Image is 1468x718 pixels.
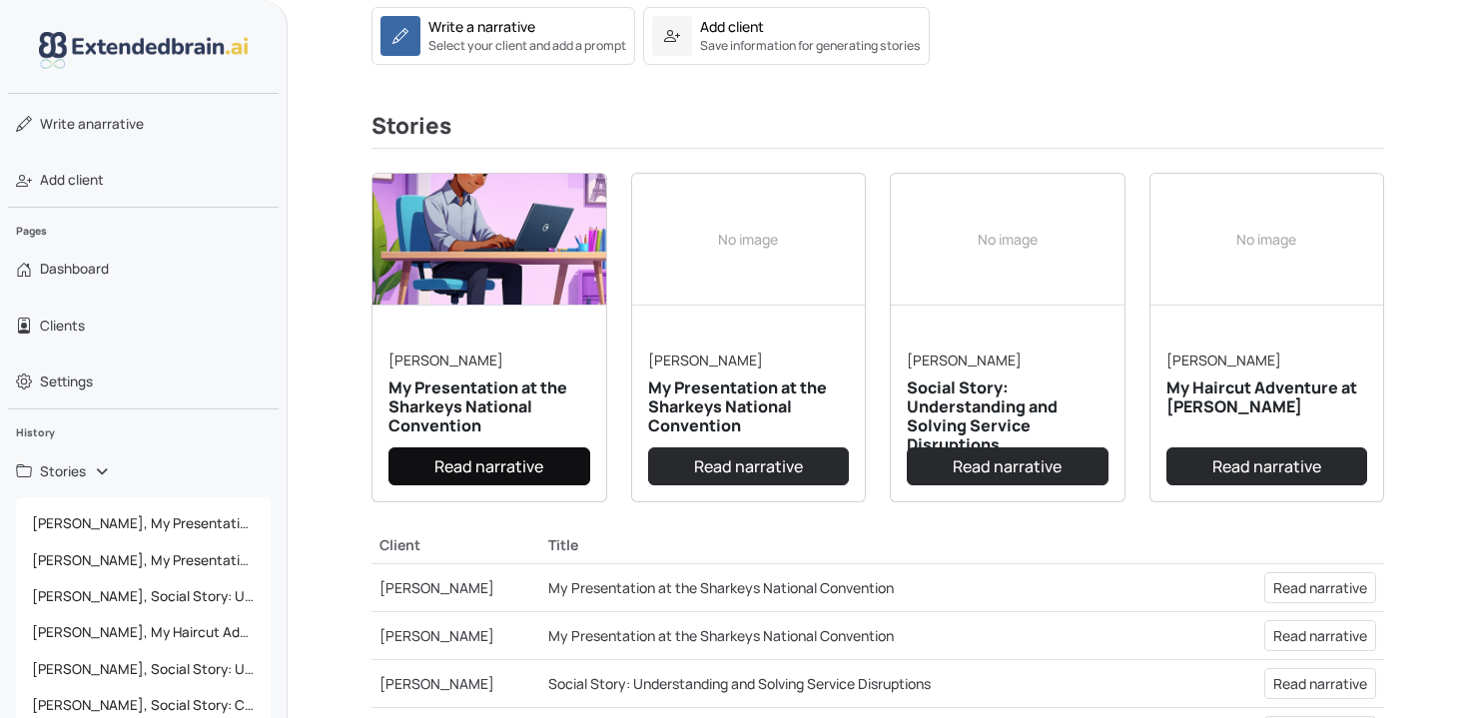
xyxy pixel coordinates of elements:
[40,114,144,134] span: narrative
[371,24,635,43] a: Write a narrativeSelect your client and add a prompt
[907,351,1022,369] a: [PERSON_NAME]
[1264,620,1376,651] a: Read narrative
[388,378,590,436] h5: My Presentation at the Sharkeys National Convention
[1264,668,1376,699] a: Read narrative
[1166,378,1368,416] h5: My Haircut Adventure at [PERSON_NAME]
[388,351,503,369] a: [PERSON_NAME]
[24,651,263,687] span: [PERSON_NAME], Social Story: Understanding How MS Teams Integration Can Help Me
[40,259,109,279] span: Dashboard
[632,174,866,305] div: No image
[371,113,1384,149] h3: Stories
[16,505,271,541] a: [PERSON_NAME], My Presentation at the Sharkeys National Convention
[16,542,271,578] a: [PERSON_NAME], My Presentation at the Sharkeys National Convention
[540,526,1219,564] th: Title
[548,578,894,597] a: My Presentation at the Sharkeys National Convention
[643,24,930,43] a: Add clientSave information for generating stories
[40,316,85,336] span: Clients
[700,16,764,37] div: Add client
[907,378,1108,455] h5: Social Story: Understanding and Solving Service Disruptions
[428,37,626,55] small: Select your client and add a prompt
[39,32,249,69] img: logo
[372,174,606,305] img: narrative
[700,37,921,55] small: Save information for generating stories
[1150,174,1384,305] div: No image
[24,578,263,614] span: [PERSON_NAME], Social Story: Understanding and Solving Service Disruptions
[1166,447,1368,485] a: Read narrative
[40,461,86,481] span: Stories
[648,378,850,436] h5: My Presentation at the Sharkeys National Convention
[24,542,263,578] span: [PERSON_NAME], My Presentation at the Sharkeys National Convention
[16,614,271,650] a: [PERSON_NAME], My Haircut Adventure at [PERSON_NAME]
[379,626,494,645] a: [PERSON_NAME]
[379,578,494,597] a: [PERSON_NAME]
[648,447,850,485] a: Read narrative
[371,526,540,564] th: Client
[891,174,1124,305] div: No image
[548,674,931,693] a: Social Story: Understanding and Solving Service Disruptions
[16,578,271,614] a: [PERSON_NAME], Social Story: Understanding and Solving Service Disruptions
[371,7,635,65] a: Write a narrativeSelect your client and add a prompt
[548,626,894,645] a: My Presentation at the Sharkeys National Convention
[40,170,104,190] span: Add client
[1166,351,1281,369] a: [PERSON_NAME]
[40,371,93,391] span: Settings
[907,447,1108,485] a: Read narrative
[648,351,763,369] a: [PERSON_NAME]
[379,674,494,693] a: [PERSON_NAME]
[24,505,263,541] span: [PERSON_NAME], My Presentation at the Sharkeys National Convention
[24,614,263,650] span: [PERSON_NAME], My Haircut Adventure at [PERSON_NAME]
[388,447,590,485] a: Read narrative
[16,651,271,687] a: [PERSON_NAME], Social Story: Understanding How MS Teams Integration Can Help Me
[643,7,930,65] a: Add clientSave information for generating stories
[1264,572,1376,603] a: Read narrative
[40,115,86,133] span: Write a
[428,16,535,37] div: Write a narrative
